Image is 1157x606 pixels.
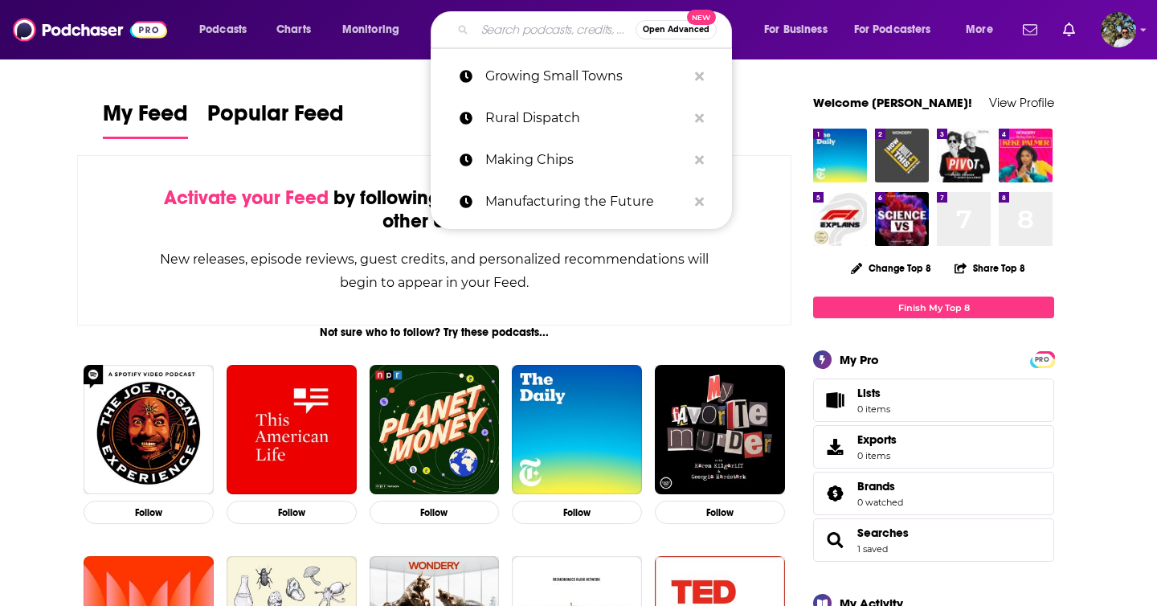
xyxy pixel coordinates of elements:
img: F1 Explains [813,192,867,246]
img: The Daily [512,365,642,495]
button: open menu [844,17,955,43]
span: PRO [1032,354,1052,366]
span: Podcasts [199,18,247,41]
button: Follow [227,501,357,524]
span: New [687,10,716,25]
a: Growing Small Towns [431,55,732,97]
a: Lists [813,379,1054,422]
div: New releases, episode reviews, guest credits, and personalized recommendations will begin to appe... [158,248,710,294]
span: Lists [857,386,881,400]
button: Follow [655,501,785,524]
a: Rural Dispatch [431,97,732,139]
img: My Favorite Murder with Karen Kilgariff and Georgia Hardstark [655,365,785,495]
div: Not sure who to follow? Try these podcasts... [77,326,791,339]
p: Making Chips [485,139,687,181]
a: Show notifications dropdown [1016,16,1044,43]
a: Exports [813,425,1054,469]
span: Searches [813,518,1054,562]
img: Podchaser - Follow, Share and Rate Podcasts [13,14,167,45]
input: Search podcasts, credits, & more... [475,17,636,43]
button: Change Top 8 [841,258,941,278]
span: My Feed [103,100,188,137]
img: User Profile [1101,12,1136,47]
a: Charts [266,17,321,43]
span: Exports [819,436,851,458]
div: Search podcasts, credits, & more... [446,11,747,48]
img: Pivot [937,129,991,182]
img: Science Vs [875,192,929,246]
a: Brands [819,482,851,505]
button: open menu [955,17,1013,43]
span: For Podcasters [854,18,931,41]
span: 0 items [857,450,897,461]
button: Follow [512,501,642,524]
img: The Joe Rogan Experience [84,365,214,495]
button: Share Top 8 [954,252,1026,284]
span: Brands [813,472,1054,515]
span: Logged in as nicktotin [1101,12,1136,47]
a: PRO [1032,353,1052,365]
a: My Feed [103,100,188,139]
button: open menu [331,17,420,43]
img: This American Life [227,365,357,495]
button: Open AdvancedNew [636,20,717,39]
span: Monitoring [342,18,399,41]
div: by following Podcasts, Creators, Lists, and other Users! [158,186,710,233]
span: For Business [764,18,828,41]
span: Lists [857,386,890,400]
img: Baby, This is Keke Palmer [999,129,1053,182]
span: More [966,18,993,41]
span: Popular Feed [207,100,344,137]
button: open menu [188,17,268,43]
button: open menu [753,17,848,43]
p: Manufacturing the Future [485,181,687,223]
a: Brands [857,479,903,493]
span: Brands [857,479,895,493]
a: 1 saved [857,543,888,555]
a: Popular Feed [207,100,344,139]
button: Follow [84,501,214,524]
a: Finish My Top 8 [813,297,1054,318]
span: Charts [276,18,311,41]
span: Activate your Feed [164,186,329,210]
button: Show profile menu [1101,12,1136,47]
button: Follow [370,501,500,524]
img: The Daily [813,129,867,182]
img: Planet Money [370,365,500,495]
a: View Profile [989,95,1054,110]
span: Exports [857,432,897,447]
a: Welcome [PERSON_NAME]! [813,95,972,110]
a: Show notifications dropdown [1057,16,1081,43]
a: Searches [857,526,909,540]
span: Lists [819,389,851,412]
span: 0 items [857,403,890,415]
a: 0 watched [857,497,903,508]
img: How I Built This with Guy Raz [875,129,929,182]
p: Rural Dispatch [485,97,687,139]
span: Open Advanced [643,26,709,34]
a: Searches [819,529,851,551]
a: Making Chips [431,139,732,181]
a: Manufacturing the Future [431,181,732,223]
p: Growing Small Towns [485,55,687,97]
div: My Pro [840,352,879,367]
